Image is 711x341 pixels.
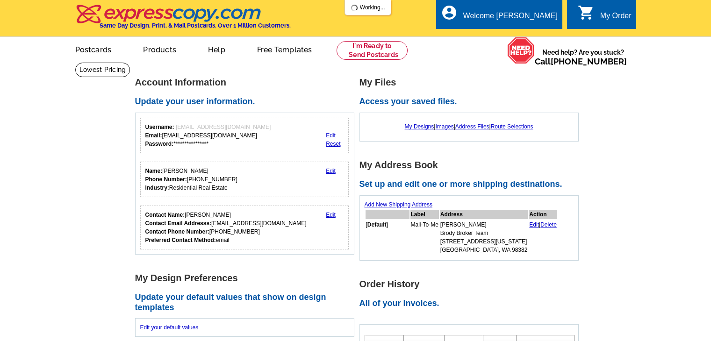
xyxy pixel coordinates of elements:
span: Need help? Are you stuck? [535,48,632,66]
strong: Phone Number: [145,176,187,183]
strong: Contact Phone Number: [145,228,209,235]
img: help [507,37,535,64]
td: Mail-To-Me [410,220,439,255]
a: Add New Shipping Address [365,201,432,208]
div: [PERSON_NAME] [EMAIL_ADDRESS][DOMAIN_NAME] [PHONE_NUMBER] email [145,211,307,244]
strong: Preferred Contact Method: [145,237,216,243]
td: [PERSON_NAME] Brody Broker Team [STREET_ADDRESS][US_STATE] [GEOGRAPHIC_DATA], WA 98382 [440,220,528,255]
th: Action [529,210,557,219]
a: Postcards [60,38,127,60]
div: Who should we contact regarding order issues? [140,206,349,249]
a: Free Templates [242,38,327,60]
div: Your login information. [140,118,349,153]
i: shopping_cart [578,4,595,21]
strong: Industry: [145,185,169,191]
h1: Account Information [135,78,359,87]
h2: All of your invoices. [359,298,584,309]
strong: Contact Name: [145,212,185,218]
th: Address [440,210,528,219]
a: Route Selections [491,123,533,130]
div: Your personal details. [140,162,349,197]
a: Edit your default values [140,324,199,331]
a: My Designs [405,123,434,130]
td: [ ] [366,220,409,255]
a: Edit [326,168,336,174]
a: Address Files [455,123,489,130]
h1: My Files [359,78,584,87]
a: Edit [529,221,539,228]
h4: Same Day Design, Print, & Mail Postcards. Over 1 Million Customers. [100,22,291,29]
span: [EMAIL_ADDRESS][DOMAIN_NAME] [176,124,271,130]
img: loading... [351,4,358,12]
strong: Username: [145,124,174,130]
h2: Update your user information. [135,97,359,107]
div: | | | [365,118,574,135]
a: Delete [540,221,557,228]
strong: Email: [145,132,162,139]
div: Welcome [PERSON_NAME] [463,12,558,25]
h2: Set up and edit one or more shipping destinations. [359,179,584,190]
h2: Update your default values that show on design templates [135,292,359,313]
a: [PHONE_NUMBER] [551,57,627,66]
span: Call [535,57,627,66]
strong: Password: [145,141,174,147]
div: My Order [600,12,632,25]
h1: Order History [359,279,584,289]
a: Reset [326,141,340,147]
a: Same Day Design, Print, & Mail Postcards. Over 1 Million Customers. [75,11,291,29]
b: Default [367,221,387,228]
div: [PERSON_NAME] [PHONE_NUMBER] Residential Real Estate [145,167,237,192]
a: Edit [326,132,336,139]
a: Products [128,38,191,60]
td: | [529,220,557,255]
h1: My Address Book [359,160,584,170]
a: shopping_cart My Order [578,10,632,22]
a: Edit [326,212,336,218]
strong: Name: [145,168,163,174]
h1: My Design Preferences [135,273,359,283]
strong: Contact Email Addresss: [145,220,212,227]
a: Images [435,123,453,130]
i: account_circle [441,4,458,21]
h2: Access your saved files. [359,97,584,107]
th: Label [410,210,439,219]
a: Help [193,38,240,60]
